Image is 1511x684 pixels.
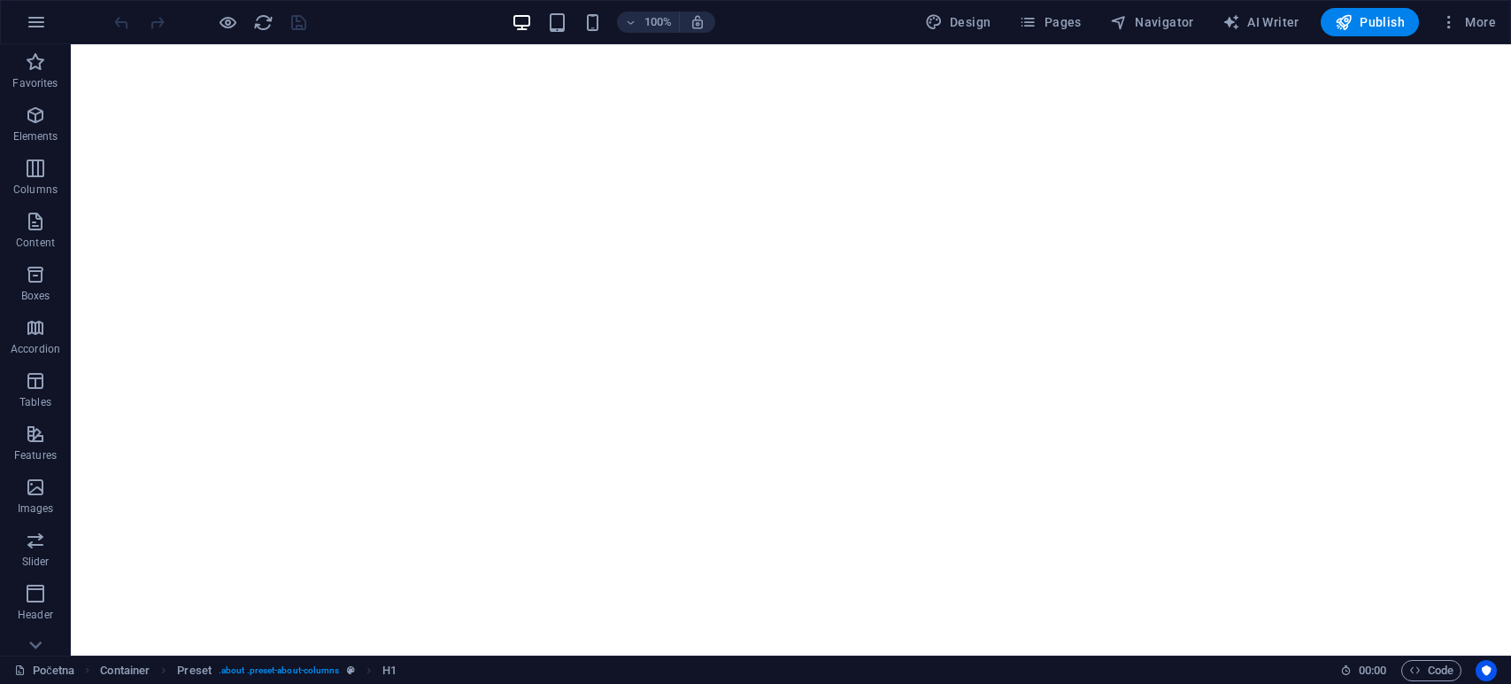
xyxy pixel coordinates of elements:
[1409,660,1453,681] span: Code
[13,183,58,197] p: Columns
[1359,660,1386,681] span: 00 00
[1103,8,1201,36] button: Navigator
[1440,13,1496,31] span: More
[253,12,274,33] i: Reload page
[382,660,397,681] span: Click to select. Double-click to edit
[14,448,57,462] p: Features
[918,8,998,36] div: Design (Ctrl+Alt+Y)
[100,660,397,681] nav: breadcrumb
[690,14,705,30] i: On resize automatically adjust zoom level to fit chosen device.
[1012,8,1088,36] button: Pages
[217,12,238,33] button: Click here to leave preview mode and continue editing
[1019,13,1081,31] span: Pages
[18,608,53,622] p: Header
[19,395,51,409] p: Tables
[1476,660,1497,681] button: Usercentrics
[1110,13,1194,31] span: Navigator
[1222,13,1299,31] span: AI Writer
[1321,8,1419,36] button: Publish
[22,555,50,569] p: Slider
[918,8,998,36] button: Design
[18,501,54,516] p: Images
[1215,8,1307,36] button: AI Writer
[21,289,50,303] p: Boxes
[219,660,340,681] span: . about .preset-about-columns
[1340,660,1387,681] h6: Session time
[1335,13,1405,31] span: Publish
[1433,8,1503,36] button: More
[14,660,74,681] a: Click to cancel selection. Double-click to open Pages
[11,342,60,356] p: Accordion
[13,129,58,144] p: Elements
[644,12,672,33] h6: 100%
[617,12,680,33] button: 100%
[1371,664,1374,677] span: :
[100,660,150,681] span: Click to select. Double-click to edit
[16,236,55,250] p: Content
[925,13,991,31] span: Design
[177,660,212,681] span: Click to select. Double-click to edit
[347,665,355,675] i: This element is a customizable preset
[12,76,58,90] p: Favorites
[1401,660,1461,681] button: Code
[252,12,274,33] button: reload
